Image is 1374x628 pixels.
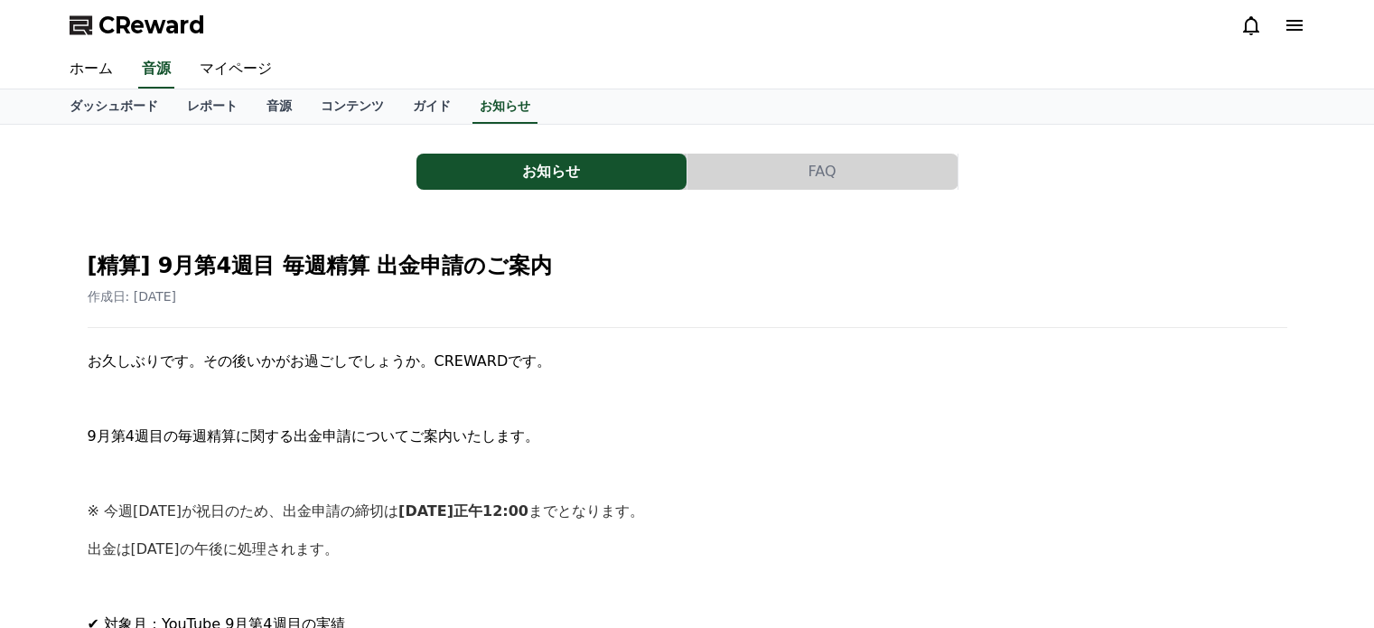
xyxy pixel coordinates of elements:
[687,154,958,190] a: FAQ
[88,289,177,304] span: 作成日: [DATE]
[173,89,252,124] a: レポート
[416,154,687,190] a: お知らせ
[55,51,127,89] a: ホーム
[70,11,205,40] a: CReward
[252,89,306,124] a: 音源
[398,89,465,124] a: ガイド
[416,154,687,190] button: お知らせ
[185,51,286,89] a: マイページ
[472,89,537,124] a: お知らせ
[88,352,552,370] span: お久しぶりです。その後いかがお過ごしでしょうか。CREWARDです。
[687,154,958,190] button: FAQ
[88,427,539,445] span: 9月第4週目の毎週精算に関する出金申請についてご案内いたします。
[98,11,205,40] span: CReward
[55,89,173,124] a: ダッシュボード
[138,51,174,89] a: 音源
[88,538,1287,561] p: 出金は[DATE]の午後に処理されます。
[306,89,398,124] a: コンテンツ
[88,251,1287,280] h2: [精算] 9月第4週目 毎週精算 出金申請のご案内
[398,502,528,520] strong: [DATE]正午12:00
[88,500,1287,523] p: ※ 今週[DATE]が祝日のため、出金申請の締切は までとなります。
